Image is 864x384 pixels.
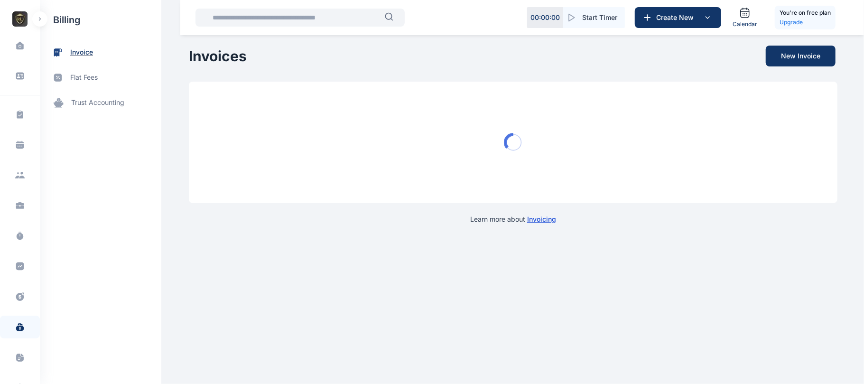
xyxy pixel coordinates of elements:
p: Learn more about [470,215,556,224]
span: trust accounting [71,98,124,108]
span: Create New [652,13,702,22]
span: invoice [70,47,93,57]
button: Create New [635,7,721,28]
button: Start Timer [563,7,625,28]
p: 00 : 00 : 00 [530,13,560,22]
span: Calendar [733,20,757,28]
button: New Invoice [766,46,836,66]
a: Calendar [729,3,761,32]
span: flat fees [70,73,98,83]
span: Start Timer [582,13,617,22]
h1: Invoices [189,47,247,65]
h5: You're on free plan [780,8,831,18]
a: flat fees [40,65,161,90]
a: trust accounting [40,90,161,115]
a: invoice [40,40,161,65]
a: Upgrade [780,18,831,27]
a: Invoicing [527,215,556,223]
